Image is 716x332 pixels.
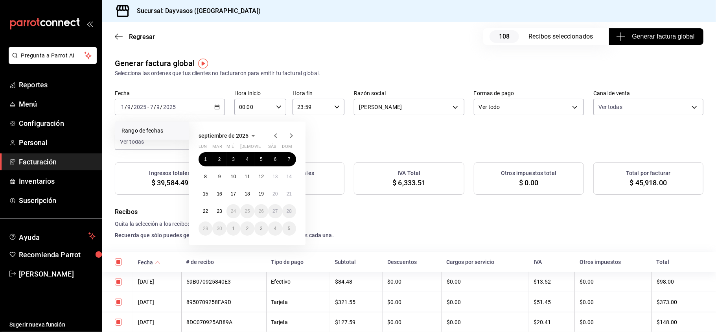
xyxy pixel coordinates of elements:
abbr: 1 de octubre de 2025 [232,226,235,231]
th: $51.45 [529,292,575,312]
abbr: 5 de octubre de 2025 [288,226,291,231]
button: 14 de septiembre de 2025 [282,170,296,184]
input: -- [121,104,125,110]
abbr: 29 de septiembre de 2025 [203,226,208,231]
div: Recibos seleccionados [528,32,599,41]
span: Ayuda [19,231,85,241]
h4: Recuerda que sólo puedes generar facturas globales de hasta 1,000 recibos cada una. [115,231,703,240]
abbr: 19 de septiembre de 2025 [259,191,264,197]
th: $13.52 [529,272,575,292]
span: $ 6,333.51 [392,177,425,188]
abbr: 11 de septiembre de 2025 [245,174,250,179]
button: 4 de septiembre de 2025 [240,152,254,166]
th: Tarjeta [266,312,330,332]
th: Otros impuestos [575,252,652,272]
th: $84.48 [330,272,383,292]
th: $0.00 [383,312,442,332]
span: $ 45,918.00 [630,177,667,188]
span: Reportes [19,79,96,90]
abbr: 26 de septiembre de 2025 [259,208,264,214]
button: 1 de octubre de 2025 [226,221,240,236]
label: Canal de venta [593,91,703,96]
abbr: 5 de septiembre de 2025 [260,157,263,162]
abbr: jueves [240,144,287,152]
span: Personal [19,137,96,148]
span: Recomienda Parrot [19,249,96,260]
label: Hora fin [293,91,344,96]
th: $148.00 [652,312,716,332]
button: 23 de septiembre de 2025 [212,204,226,218]
abbr: 20 de septiembre de 2025 [272,191,278,197]
span: Regresar [129,33,155,41]
button: 5 de septiembre de 2025 [254,152,268,166]
abbr: 23 de septiembre de 2025 [217,208,222,214]
h4: Recibos [115,207,703,217]
abbr: 3 de septiembre de 2025 [232,157,235,162]
abbr: 15 de septiembre de 2025 [203,191,208,197]
button: Regresar [115,33,155,41]
input: -- [156,104,160,110]
th: $0.00 [383,292,442,312]
th: $0.00 [575,312,652,332]
abbr: sábado [268,144,276,152]
span: Inventarios [19,176,96,186]
th: IVA [529,252,575,272]
button: 29 de septiembre de 2025 [199,221,212,236]
button: 16 de septiembre de 2025 [212,187,226,201]
button: 13 de septiembre de 2025 [268,170,282,184]
abbr: viernes [254,144,261,152]
th: # de recibo [181,252,266,272]
button: Generar factura global [609,28,703,45]
th: $321.55 [330,292,383,312]
button: 18 de septiembre de 2025 [240,187,254,201]
th: Cargos por servicio [442,252,529,272]
th: Descuentos [383,252,442,272]
img: Tooltip marker [198,59,208,68]
th: $20.41 [529,312,575,332]
abbr: 6 de septiembre de 2025 [274,157,276,162]
th: [DATE] [133,272,182,292]
button: 28 de septiembre de 2025 [282,204,296,218]
button: 3 de octubre de 2025 [254,221,268,236]
span: / [125,104,127,110]
button: 22 de septiembre de 2025 [199,204,212,218]
span: Sugerir nueva función [9,321,96,329]
abbr: lunes [199,144,207,152]
span: Generar factura global [618,32,694,41]
button: 7 de septiembre de 2025 [282,152,296,166]
span: Pregunta a Parrot AI [21,52,85,60]
input: -- [150,104,154,110]
a: Pregunta a Parrot AI [6,57,97,65]
abbr: 28 de septiembre de 2025 [287,208,292,214]
button: 17 de septiembre de 2025 [226,187,240,201]
span: - [147,104,149,110]
h3: Otros impuestos total [501,169,556,177]
h4: Quita la selección a los recibos que no quieras incluir. [115,220,703,228]
abbr: 24 de septiembre de 2025 [231,208,236,214]
abbr: 7 de septiembre de 2025 [288,157,291,162]
abbr: 2 de septiembre de 2025 [218,157,221,162]
div: 8950709258EA9D [186,299,261,305]
th: Total [652,252,716,272]
button: 11 de septiembre de 2025 [240,170,254,184]
abbr: 22 de septiembre de 2025 [203,208,208,214]
button: 2 de septiembre de 2025 [212,152,226,166]
button: 6 de septiembre de 2025 [268,152,282,166]
div: 59B070925840E3 [186,279,261,285]
button: 27 de septiembre de 2025 [268,204,282,218]
abbr: 18 de septiembre de 2025 [245,191,250,197]
label: Fecha [115,91,225,96]
th: $373.00 [652,292,716,312]
th: Tarjeta [266,292,330,312]
th: $98.00 [652,272,716,292]
abbr: 3 de octubre de 2025 [260,226,263,231]
abbr: 4 de septiembre de 2025 [246,157,249,162]
h3: Ingresos totales [149,169,191,177]
abbr: 30 de septiembre de 2025 [217,226,222,231]
h3: Sucursal: Dayvasos ([GEOGRAPHIC_DATA]) [131,6,261,16]
input: ---- [133,104,147,110]
th: Efectivo [266,272,330,292]
button: septiembre de 2025 [199,131,258,140]
button: 19 de septiembre de 2025 [254,187,268,201]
